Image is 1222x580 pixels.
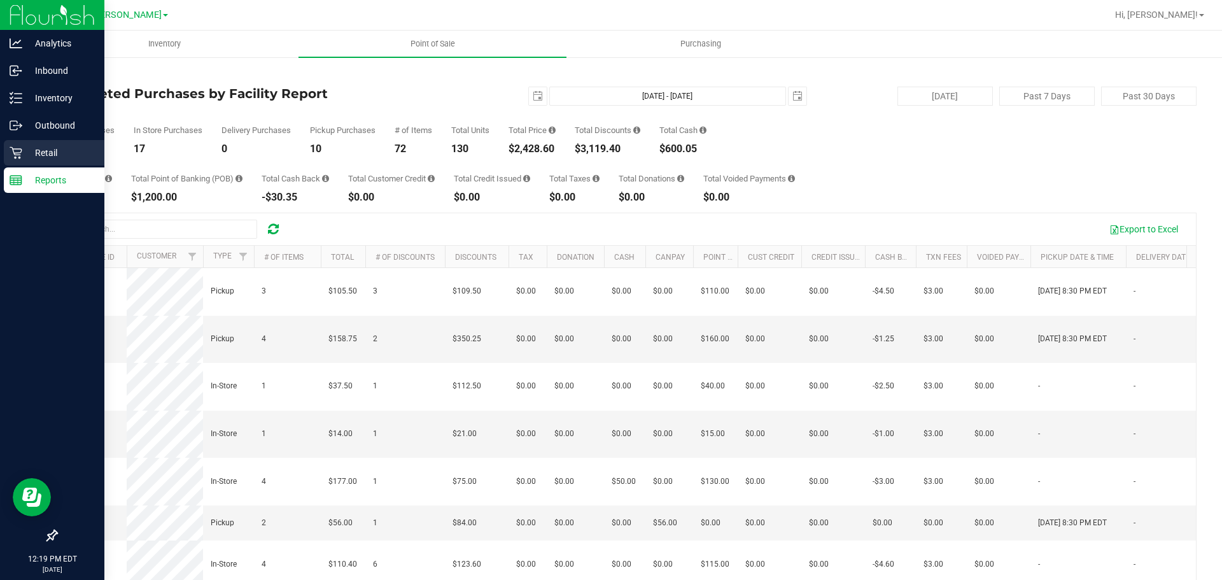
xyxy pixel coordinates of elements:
inline-svg: Retail [10,146,22,159]
span: $0.00 [809,333,829,345]
span: $0.00 [516,380,536,392]
a: Cash [614,253,635,262]
span: $0.00 [809,476,829,488]
span: [DATE] 8:30 PM EDT [1038,517,1107,529]
inline-svg: Inventory [10,92,22,104]
span: $0.00 [653,558,673,570]
span: [PERSON_NAME] [92,10,162,20]
span: $0.00 [974,285,994,297]
div: Total Credit Issued [454,174,530,183]
p: Outbound [22,118,99,133]
a: Inventory [31,31,298,57]
span: $0.00 [974,517,994,529]
span: In-Store [211,380,237,392]
span: $0.00 [612,517,631,529]
div: 130 [451,144,489,154]
span: $0.00 [653,333,673,345]
span: -$3.00 [873,476,894,488]
a: Customer [137,251,176,260]
a: Pickup Date & Time [1041,253,1114,262]
a: Point of Banking (POB) [703,253,794,262]
iframe: Resource center [13,478,51,516]
span: Purchasing [663,38,738,50]
span: $75.00 [453,476,477,488]
div: # of Items [395,126,432,134]
span: $109.50 [453,285,481,297]
span: Pickup [211,517,234,529]
span: $0.00 [653,285,673,297]
p: 12:19 PM EDT [6,553,99,565]
span: 4 [262,476,266,488]
span: $0.00 [974,333,994,345]
span: - [1038,558,1040,570]
span: $0.00 [516,558,536,570]
span: $112.50 [453,380,481,392]
p: Reports [22,173,99,188]
span: $0.00 [974,558,994,570]
i: Sum of the successful, non-voided CanPay payment transactions for all purchases in the date range. [105,174,112,183]
a: Filter [182,246,203,267]
span: 1 [373,428,377,440]
div: Pickup Purchases [310,126,376,134]
span: $0.00 [554,380,574,392]
inline-svg: Analytics [10,37,22,50]
span: $123.60 [453,558,481,570]
span: $160.00 [701,333,729,345]
span: - [1134,428,1135,440]
span: $0.00 [809,428,829,440]
div: $0.00 [454,192,530,202]
span: $0.00 [924,517,943,529]
span: $0.00 [516,517,536,529]
p: Inventory [22,90,99,106]
span: $350.25 [453,333,481,345]
span: $0.00 [554,558,574,570]
span: $84.00 [453,517,477,529]
span: - [1134,476,1135,488]
a: Cust Credit [748,253,794,262]
div: $600.05 [659,144,706,154]
span: Point of Sale [393,38,472,50]
span: In-Store [211,428,237,440]
span: $0.00 [745,333,765,345]
span: $0.00 [612,428,631,440]
span: $105.50 [328,285,357,297]
p: [DATE] [6,565,99,574]
h4: Completed Purchases by Facility Report [56,87,436,101]
span: 4 [262,333,266,345]
button: [DATE] [897,87,993,106]
div: $1,200.00 [131,192,242,202]
span: $37.50 [328,380,353,392]
span: $0.00 [516,428,536,440]
span: $0.00 [745,428,765,440]
a: # of Items [264,253,304,262]
a: Type [213,251,232,260]
div: Total Discounts [575,126,640,134]
button: Export to Excel [1101,218,1186,240]
div: $3,119.40 [575,144,640,154]
span: 6 [373,558,377,570]
i: Sum of the total taxes for all purchases in the date range. [593,174,600,183]
p: Inbound [22,63,99,78]
inline-svg: Inbound [10,64,22,77]
span: Inventory [131,38,198,50]
div: Total Taxes [549,174,600,183]
span: $3.00 [924,428,943,440]
span: - [1134,285,1135,297]
p: Analytics [22,36,99,51]
span: $0.00 [745,285,765,297]
div: $0.00 [549,192,600,202]
i: Sum of the successful, non-voided point-of-banking payment transactions, both via payment termina... [235,174,242,183]
div: 0 [221,144,291,154]
inline-svg: Outbound [10,119,22,132]
div: Total Cash [659,126,706,134]
div: Delivery Purchases [221,126,291,134]
span: 1 [262,380,266,392]
div: Total Customer Credit [348,174,435,183]
span: $0.00 [809,517,829,529]
div: $2,428.60 [509,144,556,154]
span: $115.00 [701,558,729,570]
a: Point of Sale [298,31,566,57]
div: Total Donations [619,174,684,183]
span: select [789,87,806,105]
span: $0.00 [653,380,673,392]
